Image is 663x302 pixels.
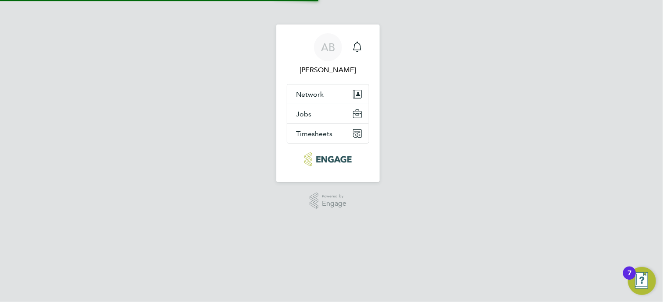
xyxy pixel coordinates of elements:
[322,200,346,207] span: Engage
[287,124,369,143] button: Timesheets
[287,33,369,75] a: AB[PERSON_NAME]
[628,273,631,284] div: 7
[321,42,335,53] span: AB
[304,152,351,166] img: bandk-logo-retina.png
[310,193,347,209] a: Powered byEngage
[296,90,324,98] span: Network
[628,267,656,295] button: Open Resource Center, 7 new notifications
[322,193,346,200] span: Powered by
[287,84,369,104] button: Network
[296,130,332,138] span: Timesheets
[287,104,369,123] button: Jobs
[287,152,369,166] a: Go to home page
[276,25,380,182] nav: Main navigation
[287,65,369,75] span: Adrian Bird
[296,110,311,118] span: Jobs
